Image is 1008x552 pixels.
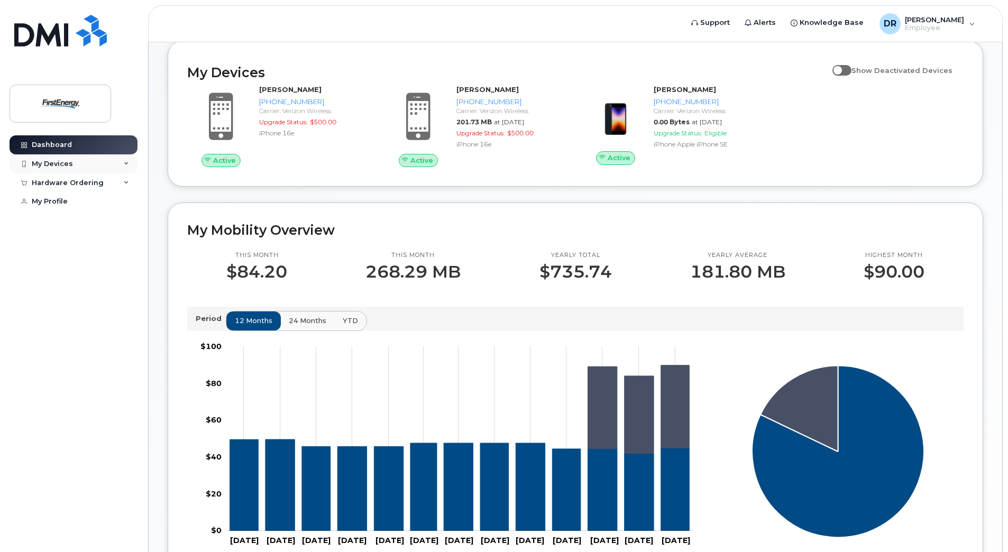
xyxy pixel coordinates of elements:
[213,155,236,165] span: Active
[582,85,766,165] a: Active[PERSON_NAME][PHONE_NUMBER]Carrier: Verizon Wireless0.00 Bytesat [DATE]Upgrade Status:Eligi...
[456,106,565,115] div: Carrier: Verizon Wireless
[481,536,509,545] tspan: [DATE]
[456,129,505,137] span: Upgrade Status:
[690,262,785,281] p: 181.80 MB
[230,439,690,531] g: 973-479-9512
[654,85,716,94] strong: [PERSON_NAME]
[338,536,366,545] tspan: [DATE]
[289,316,326,326] span: 24 months
[590,536,619,545] tspan: [DATE]
[962,506,1000,544] iframe: Messenger Launcher
[704,129,727,137] span: Eligible
[507,129,534,137] span: $500.00
[259,85,322,94] strong: [PERSON_NAME]
[539,262,612,281] p: $735.74
[692,118,722,126] span: at [DATE]
[690,251,785,260] p: Yearly average
[553,536,581,545] tspan: [DATE]
[494,118,524,126] span: at [DATE]
[302,536,331,545] tspan: [DATE]
[384,85,569,167] a: Active[PERSON_NAME][PHONE_NUMBER]Carrier: Verizon Wireless201.73 MBat [DATE]Upgrade Status:$500.0...
[310,118,336,126] span: $500.00
[226,262,287,281] p: $84.20
[851,66,952,75] span: Show Deactivated Devices
[662,536,690,545] tspan: [DATE]
[864,251,924,260] p: Highest month
[654,140,762,149] div: iPhone Apple iPhone SE
[456,140,565,149] div: iPhone 16e
[516,536,544,545] tspan: [DATE]
[752,366,924,538] g: Series
[343,316,358,326] span: YTD
[410,536,438,545] tspan: [DATE]
[590,90,641,141] img: image20231002-3703462-10zne2t.jpeg
[654,118,690,126] span: 0.00 Bytes
[206,489,222,499] tspan: $20
[832,60,841,69] input: Show Deactivated Devices
[456,85,519,94] strong: [PERSON_NAME]
[884,17,896,30] span: DR
[608,153,630,163] span: Active
[737,12,783,33] a: Alerts
[410,155,433,165] span: Active
[800,17,864,28] span: Knowledge Base
[654,129,702,137] span: Upgrade Status:
[259,97,368,107] div: [PHONE_NUMBER]
[456,97,565,107] div: [PHONE_NUMBER]
[625,536,653,545] tspan: [DATE]
[783,12,871,33] a: Knowledge Base
[187,65,827,80] h2: My Devices
[365,262,461,281] p: 268.29 MB
[211,526,222,535] tspan: $0
[375,536,404,545] tspan: [DATE]
[588,365,689,454] g: 862-427-1747
[196,314,226,324] p: Period
[445,536,473,545] tspan: [DATE]
[864,262,924,281] p: $90.00
[267,536,295,545] tspan: [DATE]
[539,251,612,260] p: Yearly total
[259,118,308,126] span: Upgrade Status:
[872,13,983,34] div: Damaris Ramos
[206,452,222,462] tspan: $40
[230,536,259,545] tspan: [DATE]
[700,17,730,28] span: Support
[187,85,372,167] a: Active[PERSON_NAME][PHONE_NUMBER]Carrier: Verizon WirelessUpgrade Status:$500.00iPhone 16e
[206,379,222,388] tspan: $80
[226,251,287,260] p: This month
[206,415,222,425] tspan: $60
[200,342,222,351] tspan: $100
[684,12,737,33] a: Support
[456,118,492,126] span: 201.73 MB
[187,222,964,238] h2: My Mobility Overview
[754,17,776,28] span: Alerts
[654,97,762,107] div: [PHONE_NUMBER]
[654,106,762,115] div: Carrier: Verizon Wireless
[259,106,368,115] div: Carrier: Verizon Wireless
[905,15,964,24] span: [PERSON_NAME]
[365,251,461,260] p: This month
[259,128,368,137] div: iPhone 16e
[905,24,964,32] span: Employee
